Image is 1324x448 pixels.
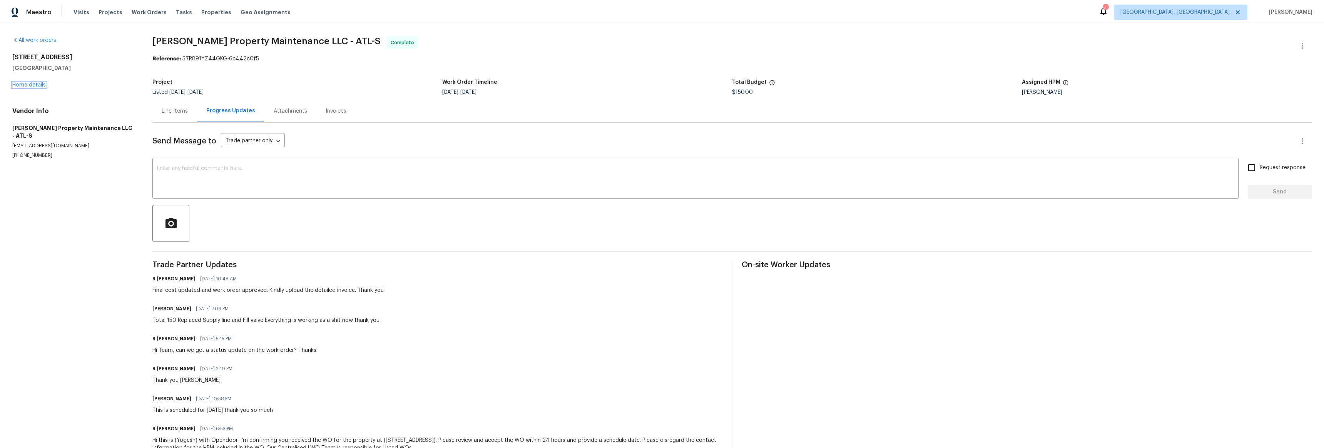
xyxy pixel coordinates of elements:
[152,395,191,403] h6: [PERSON_NAME]
[12,152,134,159] p: [PHONE_NUMBER]
[12,82,46,88] a: Home details
[200,365,232,373] span: [DATE] 2:10 PM
[1266,8,1312,16] span: [PERSON_NAME]
[152,365,196,373] h6: R [PERSON_NAME]
[200,425,233,433] span: [DATE] 6:53 PM
[152,316,379,324] div: Total 150 Replaced Supply line and Fill valve Everything is working as a shit now thank you
[152,346,318,354] div: Hi Team, can we get a status update on the work order? Thanks!
[200,275,237,283] span: [DATE] 10:48 AM
[152,275,196,283] h6: R [PERSON_NAME]
[221,135,285,148] div: Trade partner only
[152,286,384,294] div: Final cost updated and work order approved. Kindly upload the detailed invoice. Thank you
[442,80,497,85] h5: Work Order Timeline
[206,107,255,115] div: Progress Updates
[12,64,134,72] h5: [GEOGRAPHIC_DATA]
[99,8,122,16] span: Projects
[200,335,232,343] span: [DATE] 5:15 PM
[1120,8,1230,16] span: [GEOGRAPHIC_DATA], [GEOGRAPHIC_DATA]
[152,376,237,384] div: Thank you [PERSON_NAME].
[74,8,89,16] span: Visits
[460,90,476,95] span: [DATE]
[732,80,767,85] h5: Total Budget
[169,90,204,95] span: -
[152,261,722,269] span: Trade Partner Updates
[187,90,204,95] span: [DATE]
[152,80,172,85] h5: Project
[274,107,307,115] div: Attachments
[152,56,181,62] b: Reference:
[152,335,196,343] h6: R [PERSON_NAME]
[152,425,196,433] h6: R [PERSON_NAME]
[169,90,186,95] span: [DATE]
[132,8,167,16] span: Work Orders
[152,55,1312,63] div: 57R891YZ44GKG-6c442c0f5
[152,406,273,414] div: This is scheduled for [DATE] thank you so much
[196,395,231,403] span: [DATE] 10:58 PM
[162,107,188,115] div: Line Items
[1063,80,1069,90] span: The hpm assigned to this work order.
[12,107,134,115] h4: Vendor Info
[12,124,134,140] h5: [PERSON_NAME] Property Maintenance LLC - ATL-S
[1260,164,1306,172] span: Request response
[26,8,52,16] span: Maestro
[1022,80,1060,85] h5: Assigned HPM
[241,8,291,16] span: Geo Assignments
[12,38,56,43] a: All work orders
[326,107,346,115] div: Invoices
[442,90,458,95] span: [DATE]
[196,305,229,313] span: [DATE] 7:06 PM
[732,90,753,95] span: $150.00
[152,305,191,313] h6: [PERSON_NAME]
[152,137,216,145] span: Send Message to
[201,8,231,16] span: Properties
[176,10,192,15] span: Tasks
[1103,5,1108,12] div: 4
[391,39,417,47] span: Complete
[12,53,134,61] h2: [STREET_ADDRESS]
[442,90,476,95] span: -
[1022,90,1312,95] div: [PERSON_NAME]
[742,261,1312,269] span: On-site Worker Updates
[12,143,134,149] p: [EMAIL_ADDRESS][DOMAIN_NAME]
[769,80,775,90] span: The total cost of line items that have been proposed by Opendoor. This sum includes line items th...
[152,90,204,95] span: Listed
[152,37,381,46] span: [PERSON_NAME] Property Maintenance LLC - ATL-S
